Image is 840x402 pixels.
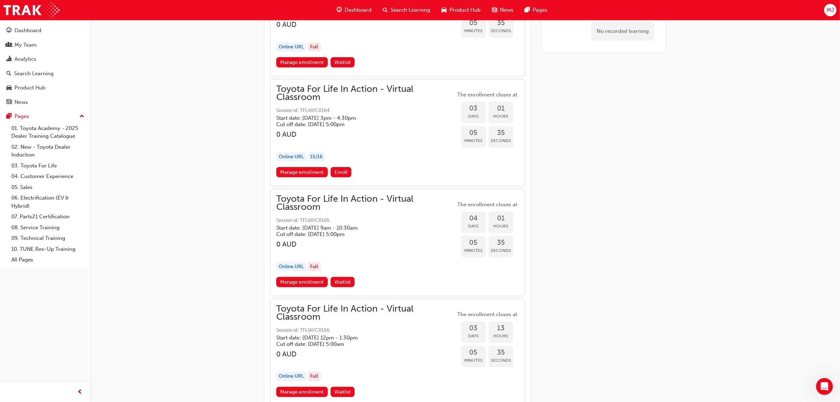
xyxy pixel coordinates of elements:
span: guage-icon [6,28,12,34]
img: Trak [4,2,60,18]
span: The enrollment closes at [455,311,519,319]
button: Enroll [331,167,352,177]
span: Seconds [489,27,513,35]
div: Product Hub [14,84,46,92]
span: 01 [489,105,513,113]
span: prev-icon [78,388,83,397]
a: 08. Service Training [8,222,87,233]
span: car-icon [6,85,12,91]
a: guage-iconDashboard [331,3,377,17]
div: Dashboard [14,26,41,35]
span: Toyota For Life In Action - Virtual Classroom [276,85,455,101]
a: 01. Toyota Academy - 2025 Dealer Training Catalogue [8,123,87,142]
span: car-icon [441,6,447,14]
h5: Start date: [DATE] 3pm - 4:30pm [276,115,444,121]
span: 05 [461,349,486,357]
span: Days [461,332,486,340]
span: The enrollment closes at [455,91,519,99]
span: Search Learning [391,6,430,14]
a: 02. New - Toyota Dealer Induction [8,142,87,160]
span: 05 [461,129,486,137]
button: Toyota For Life In Action - Virtual ClassroomSession id: TFLIAVC0164Start date: [DATE] 3pm - 4:30... [276,85,519,180]
button: DashboardMy TeamAnalyticsSearch LearningProduct HubNews [3,23,87,110]
a: 04. Customer Experience [8,171,87,182]
a: car-iconProduct Hub [436,3,486,17]
a: 06. Electrification (EV & Hybrid) [8,193,87,211]
span: Session id: TFLIAVC0164 [276,107,455,115]
span: The enrollment closes at [455,201,519,209]
span: 35 [489,129,513,137]
span: Hours [489,112,513,120]
span: search-icon [383,6,388,14]
div: Full [308,42,321,52]
button: Toyota For Life In Action - Virtual ClassroomSession id: TFLIAVC0166Start date: [DATE] 12pm - 1:3... [276,305,519,400]
span: Session id: TFLIAVC0165 [276,217,455,225]
a: News [3,96,87,109]
button: Waitlist [331,277,355,287]
a: 07. Parts21 Certification [8,211,87,222]
a: All Pages [8,254,87,265]
span: 05 [461,19,486,27]
span: Enroll [334,169,348,175]
span: 01 [489,214,513,223]
button: Pages [3,110,87,123]
a: Manage enrollment [276,387,328,397]
span: Waitlist [334,279,351,285]
span: 35 [489,239,513,247]
span: 03 [461,324,486,332]
div: Online URL [276,152,306,162]
span: 35 [489,19,513,27]
span: MJ [827,6,834,14]
span: up-icon [79,112,84,121]
button: Waitlist [331,57,355,67]
span: Minutes [461,247,486,255]
span: news-icon [492,6,497,14]
h3: 0 AUD [276,350,455,358]
span: Days [461,222,486,230]
h5: Start date: [DATE] 12pm - 1:30pm [276,335,444,341]
h5: Cut off date: [DATE] 5:00pm [276,121,444,128]
a: My Team [3,39,87,52]
span: Hours [489,222,513,230]
span: Session id: TFLIAVC0166 [276,326,455,335]
span: Pages [533,6,547,14]
a: Manage enrollment [276,167,328,177]
a: pages-iconPages [519,3,553,17]
span: chart-icon [6,56,12,63]
button: Waitlist [331,387,355,397]
span: news-icon [6,99,12,106]
span: people-icon [6,42,12,48]
a: search-iconSearch Learning [377,3,436,17]
div: Full [308,262,321,272]
span: guage-icon [337,6,342,14]
span: 13 [489,324,513,332]
a: 09. Technical Training [8,233,87,244]
a: news-iconNews [486,3,519,17]
a: 10. TUNE Rev-Up Training [8,244,87,255]
div: Full [308,372,321,381]
span: Product Hub [449,6,481,14]
a: Search Learning [3,67,87,80]
div: 15 / 16 [308,152,325,162]
span: Dashboard [345,6,371,14]
div: News [14,98,28,106]
div: Analytics [14,55,36,63]
h3: 0 AUD [276,20,455,29]
a: Product Hub [3,81,87,94]
div: Online URL [276,42,306,52]
div: Search Learning [14,70,54,78]
span: pages-icon [6,113,12,120]
a: Analytics [3,53,87,66]
span: 03 [461,105,486,113]
div: Online URL [276,262,306,272]
span: Minutes [461,137,486,145]
h5: Cut off date: [DATE] 5:00am [276,341,444,347]
div: Pages [14,112,29,120]
span: Seconds [489,356,513,365]
span: Hours [489,332,513,340]
span: News [500,6,513,14]
span: pages-icon [525,6,530,14]
span: Waitlist [334,59,351,65]
span: search-icon [6,71,11,77]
